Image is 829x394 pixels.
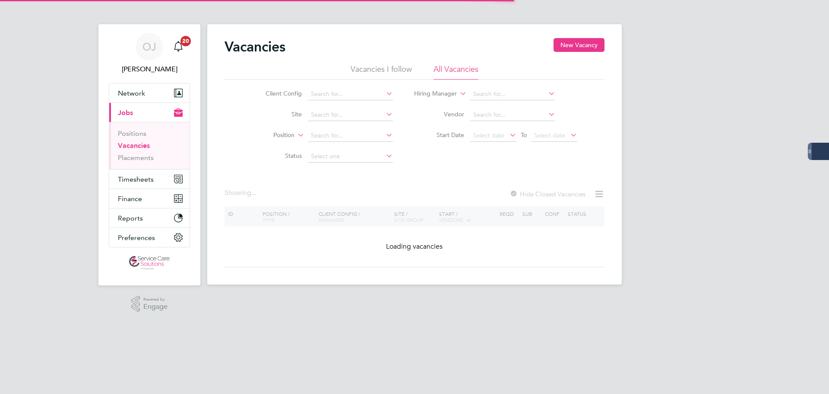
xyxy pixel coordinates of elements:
[129,256,170,270] img: servicecare-logo-retina.png
[109,103,190,122] button: Jobs
[118,154,154,162] a: Placements
[143,296,168,303] span: Powered by
[118,175,154,183] span: Timesheets
[109,228,190,247] button: Preferences
[170,33,187,61] a: 20
[142,41,156,52] span: OJ
[118,109,133,117] span: Jobs
[143,303,168,311] span: Engage
[554,38,604,52] button: New Vacancy
[251,189,256,197] span: ...
[109,208,190,227] button: Reports
[433,64,478,80] li: All Vacancies
[118,195,142,203] span: Finance
[308,88,393,100] input: Search for...
[252,152,302,160] label: Status
[118,89,145,97] span: Network
[351,64,412,80] li: Vacancies I follow
[109,64,190,74] span: Oliver Jefferson
[308,151,393,163] input: Select one
[470,88,555,100] input: Search for...
[118,129,146,138] a: Positions
[245,131,294,140] label: Position
[470,109,555,121] input: Search for...
[225,189,258,198] div: Showing
[414,110,464,118] label: Vendor
[407,90,457,98] label: Hiring Manager
[534,131,565,139] span: Select date
[98,24,200,285] nav: Main navigation
[518,129,529,141] span: To
[109,256,190,270] a: Go to home page
[252,110,302,118] label: Site
[308,109,393,121] input: Search for...
[118,214,143,222] span: Reports
[225,38,285,55] h2: Vacancies
[473,131,504,139] span: Select date
[109,83,190,103] button: Network
[180,36,191,46] span: 20
[118,141,150,150] a: Vacancies
[109,122,190,169] div: Jobs
[252,90,302,97] label: Client Config
[131,296,168,312] a: Powered byEngage
[509,190,585,198] label: Hide Closed Vacancies
[308,130,393,142] input: Search for...
[118,234,155,242] span: Preferences
[109,189,190,208] button: Finance
[414,131,464,139] label: Start Date
[109,170,190,189] button: Timesheets
[109,33,190,74] a: OJ[PERSON_NAME]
